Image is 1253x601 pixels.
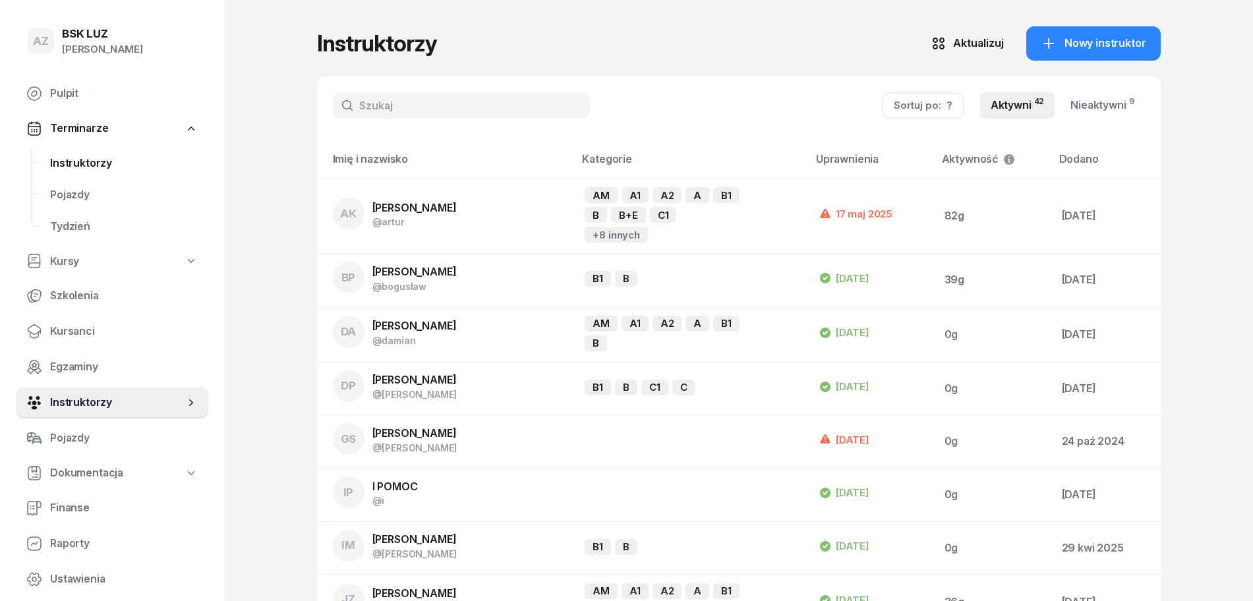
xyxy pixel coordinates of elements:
[50,323,198,340] span: Kursanci
[1062,272,1150,289] div: [DATE]
[40,211,208,243] a: Tydzień
[16,422,208,454] a: Pojazdy
[980,92,1055,119] a: Aktywni
[819,270,869,286] div: [DATE]
[341,272,356,283] span: BP
[40,148,208,179] a: Instruktorzy
[16,563,208,595] a: Ustawienia
[372,442,457,453] div: @[PERSON_NAME]
[62,41,143,58] div: [PERSON_NAME]
[50,358,198,376] span: Egzaminy
[317,32,437,55] h1: Instruktorzy
[16,246,208,277] a: Kursy
[372,587,457,600] span: [PERSON_NAME]
[333,152,409,165] span: Imię i nazwisko
[50,465,123,482] span: Dokumentacja
[650,207,677,223] div: C1
[1062,433,1150,450] div: 24 paź 2024
[819,325,869,341] div: [DATE]
[713,187,740,203] div: B1
[1064,35,1146,52] span: Nowy instruktor
[945,272,1041,289] div: 39g
[615,271,637,287] div: B
[50,287,198,304] span: Szkolenia
[585,271,611,287] div: B1
[685,583,709,599] div: A
[16,387,208,418] a: Instruktorzy
[585,316,618,331] div: AM
[685,187,709,203] div: A
[50,394,185,411] span: Instruktorzy
[16,78,208,109] a: Pulpit
[819,206,892,222] div: 17 maj 2025
[50,218,198,235] span: Tydzień
[622,583,649,599] div: A1
[916,26,1018,61] button: Aktualizuj
[341,540,355,551] span: IM
[585,187,618,203] div: AM
[672,380,695,395] div: C
[622,316,649,331] div: A1
[685,316,709,331] div: A
[945,380,1041,397] div: 0g
[340,208,357,219] span: AK
[819,432,869,447] div: [DATE]
[372,495,418,506] div: @i
[1060,92,1144,119] a: Nieaktywni
[953,35,1004,52] div: Aktualizuj
[641,380,668,395] div: C1
[372,265,457,278] span: [PERSON_NAME]
[16,113,208,144] a: Terminarze
[62,28,143,40] div: BSK LUZ
[942,151,999,168] span: Aktywność
[1059,152,1099,165] span: Dodano
[341,434,357,445] span: GS
[615,380,637,395] div: B
[50,186,198,204] span: Pojazdy
[585,227,648,243] div: +8 innych
[50,430,198,447] span: Pojazdy
[372,201,457,214] span: [PERSON_NAME]
[1026,26,1161,61] a: Nowy instruktor
[947,97,952,114] div: ?
[372,426,457,440] span: [PERSON_NAME]
[372,335,457,346] div: @damian
[615,539,637,555] div: B
[50,500,198,517] span: Finanse
[1062,326,1150,343] div: [DATE]
[713,583,740,599] div: B1
[50,155,198,172] span: Instruktorzy
[819,485,869,501] div: [DATE]
[40,179,208,211] a: Pojazdy
[582,152,632,165] span: Kategorie
[50,535,198,552] span: Raporty
[50,253,79,270] span: Kursy
[945,208,1041,225] div: 82g
[585,583,618,599] div: AM
[819,538,869,554] div: [DATE]
[945,326,1041,343] div: 0g
[16,528,208,559] a: Raporty
[653,583,682,599] div: A2
[1062,540,1150,557] div: 29 kwi 2025
[372,281,457,292] div: @bogusław
[16,492,208,524] a: Finanse
[585,335,607,351] div: B
[882,92,964,119] button: Sortuj po:?
[816,152,879,165] span: Uprawnienia
[945,540,1041,557] div: 0g
[341,326,357,337] span: DA
[713,316,740,331] div: B1
[372,216,457,227] div: @artur
[585,380,611,395] div: B1
[585,539,611,555] div: B1
[372,532,457,546] span: [PERSON_NAME]
[585,207,607,223] div: B
[1062,208,1150,225] div: [DATE]
[50,571,198,588] span: Ustawienia
[16,458,208,488] a: Dokumentacja
[33,36,49,47] span: AZ
[372,319,457,332] span: [PERSON_NAME]
[372,548,457,559] div: @[PERSON_NAME]
[50,120,108,137] span: Terminarze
